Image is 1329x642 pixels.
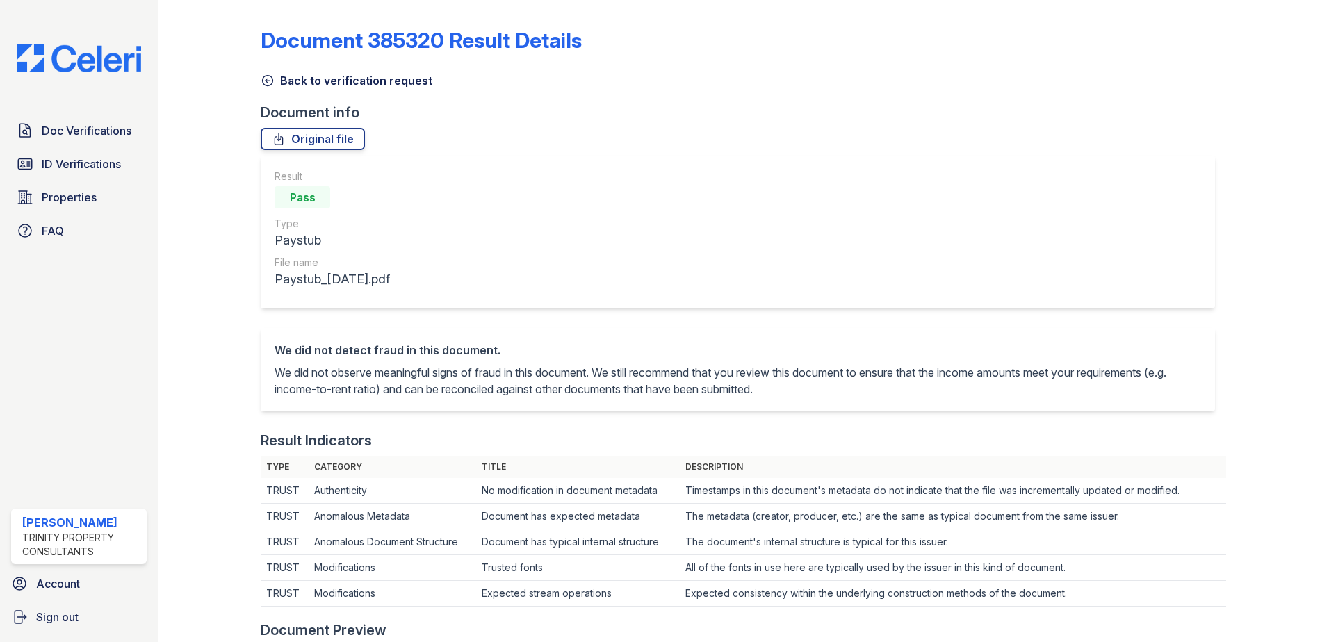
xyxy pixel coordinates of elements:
div: Pass [275,186,330,208]
a: ID Verifications [11,150,147,178]
td: Anomalous Metadata [309,504,476,529]
div: Result Indicators [261,431,372,450]
span: ID Verifications [42,156,121,172]
div: File name [275,256,390,270]
a: Account [6,570,152,598]
span: FAQ [42,222,64,239]
td: No modification in document metadata [476,478,680,504]
a: Document 385320 Result Details [261,28,582,53]
div: Document Preview [261,620,386,640]
td: Timestamps in this document's metadata do not indicate that the file was incrementally updated or... [680,478,1226,504]
div: Document info [261,103,1226,122]
td: The document's internal structure is typical for this issuer. [680,529,1226,555]
td: TRUST [261,504,309,529]
a: Back to verification request [261,72,432,89]
p: We did not observe meaningful signs of fraud in this document. We still recommend that you review... [275,364,1201,397]
td: Modifications [309,555,476,581]
td: TRUST [261,555,309,581]
div: Trinity Property Consultants [22,531,141,559]
a: Original file [261,128,365,150]
th: Category [309,456,476,478]
td: Document has expected metadata [476,504,680,529]
div: [PERSON_NAME] [22,514,141,531]
th: Type [261,456,309,478]
td: TRUST [261,581,309,607]
td: Expected consistency within the underlying construction methods of the document. [680,581,1226,607]
td: Expected stream operations [476,581,680,607]
a: Sign out [6,603,152,631]
span: Properties [42,189,97,206]
td: Anomalous Document Structure [309,529,476,555]
div: Paystub_[DATE].pdf [275,270,390,289]
a: Properties [11,183,147,211]
td: Authenticity [309,478,476,504]
td: Document has typical internal structure [476,529,680,555]
th: Title [476,456,680,478]
img: CE_Logo_Blue-a8612792a0a2168367f1c8372b55b34899dd931a85d93a1a3d3e32e68fde9ad4.png [6,44,152,72]
td: TRUST [261,529,309,555]
span: Sign out [36,609,79,625]
td: Trusted fonts [476,555,680,581]
iframe: chat widget [1271,586,1315,628]
div: We did not detect fraud in this document. [275,342,1201,359]
td: Modifications [309,581,476,607]
a: FAQ [11,217,147,245]
td: The metadata (creator, producer, etc.) are the same as typical document from the same issuer. [680,504,1226,529]
div: Type [275,217,390,231]
a: Doc Verifications [11,117,147,145]
div: Result [275,170,390,183]
div: Paystub [275,231,390,250]
td: All of the fonts in use here are typically used by the issuer in this kind of document. [680,555,1226,581]
span: Doc Verifications [42,122,131,139]
td: TRUST [261,478,309,504]
th: Description [680,456,1226,478]
span: Account [36,575,80,592]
